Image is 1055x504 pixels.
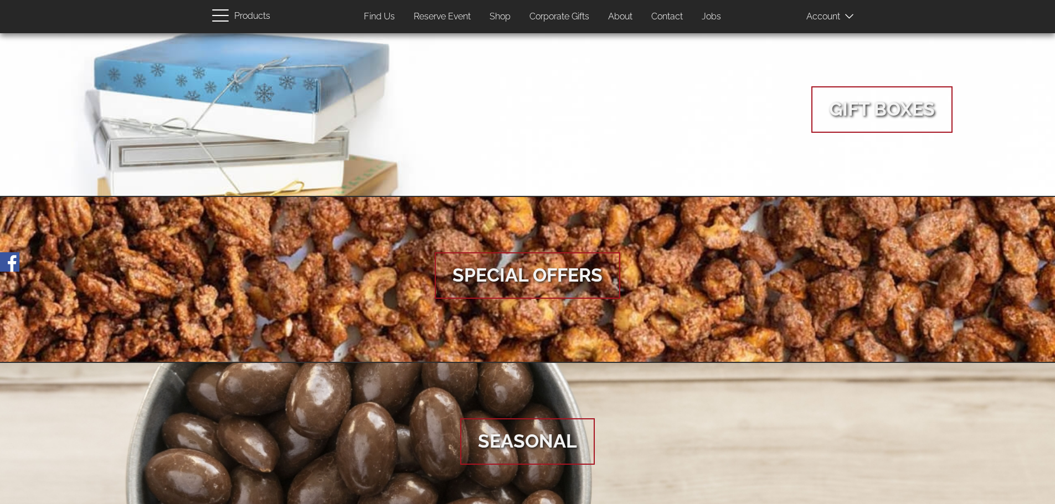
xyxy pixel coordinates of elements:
a: About [600,6,641,28]
a: Jobs [693,6,729,28]
a: Contact [643,6,691,28]
a: Reserve Event [405,6,479,28]
span: Products [234,8,270,24]
span: Seasonal [460,418,595,465]
span: Gift Boxes [811,86,953,133]
a: Corporate Gifts [521,6,598,28]
span: Special Offers [435,252,620,299]
a: Find Us [356,6,403,28]
a: Shop [481,6,519,28]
